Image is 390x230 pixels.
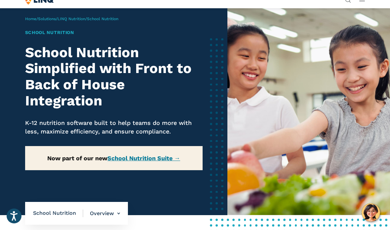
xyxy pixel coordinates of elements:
h1: School Nutrition [25,29,203,36]
a: School Nutrition Suite → [107,155,180,162]
p: K-12 nutrition software built to help teams do more with less, maximize efficiency, and ensure co... [25,119,203,135]
strong: Now part of our new [47,155,180,162]
button: Hello, have a question? Let’s chat. [362,203,380,222]
span: School Nutrition [33,210,83,217]
span: / / / [25,17,118,21]
a: Solutions [38,17,56,21]
a: Home [25,17,36,21]
span: School Nutrition [87,17,118,21]
h2: School Nutrition Simplified with Front to Back of House Integration [25,44,203,109]
a: LINQ Nutrition [58,17,85,21]
li: Overview [83,202,120,225]
img: School Nutrition Banner [227,8,390,215]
